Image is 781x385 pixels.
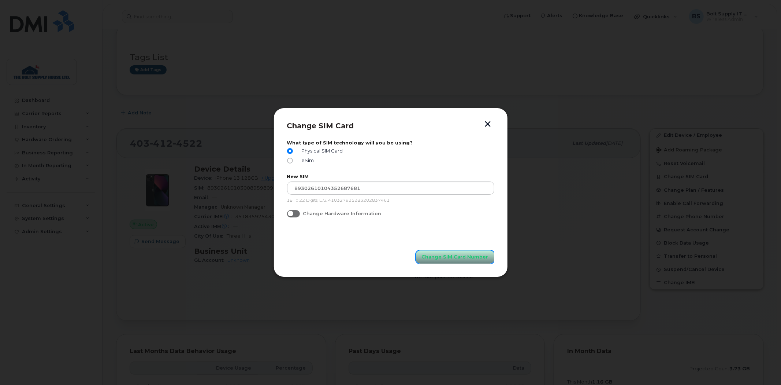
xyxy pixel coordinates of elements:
label: New SIM [287,174,494,179]
input: Change Hardware Information [287,210,293,216]
button: Change SIM Card Number [416,250,494,264]
span: Change Hardware Information [303,211,381,216]
p: 18 To 22 Digits, E.G. 410327925283202837463 [287,198,494,203]
label: What type of SIM technology will you be using? [287,140,494,146]
iframe: Messenger Launcher [749,353,776,379]
input: eSim [287,158,293,164]
input: Input Your New SIM Number [287,181,494,195]
span: Change SIM Card Number [422,253,488,260]
span: Change SIM Card [287,121,354,130]
span: eSim [299,158,314,163]
input: Physical SIM Card [287,148,293,154]
span: Physical SIM Card [299,148,343,154]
